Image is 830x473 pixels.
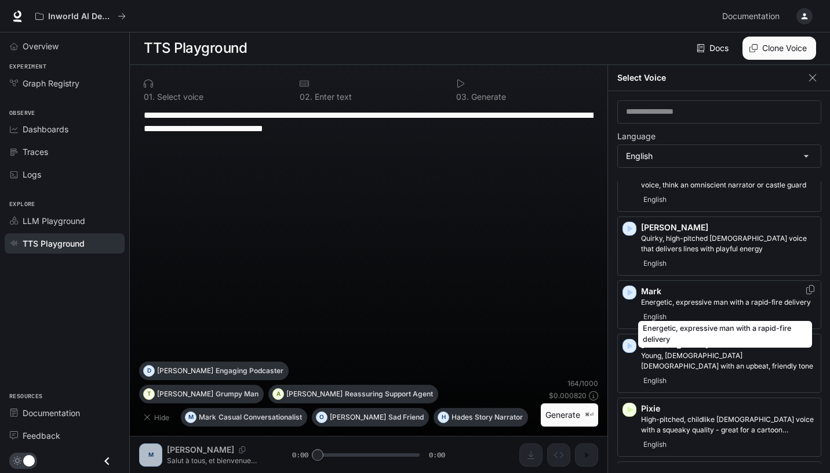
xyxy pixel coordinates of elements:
[638,321,812,348] div: Energetic, expressive man with a rapid-fire delivery
[475,414,523,421] p: Story Narrator
[23,77,79,89] span: Graph Registry
[718,5,788,28] a: Documentation
[641,222,816,233] p: [PERSON_NAME]
[23,407,80,419] span: Documentation
[5,119,125,139] a: Dashboards
[641,286,816,297] p: Mark
[5,403,125,423] a: Documentation
[144,362,154,380] div: D
[48,12,113,21] p: Inworld AI Demos
[641,233,816,254] p: Quirky, high-pitched female voice that delivers lines with playful energy
[617,132,656,140] p: Language
[742,37,816,60] button: Clone Voice
[94,449,120,473] button: Close drawer
[641,403,816,414] p: Pixie
[139,385,264,403] button: T[PERSON_NAME]Grumpy Man
[641,193,669,207] span: English
[5,211,125,231] a: LLM Playground
[23,454,35,467] span: Dark mode toggle
[694,37,733,60] a: Docs
[641,414,816,435] p: High-pitched, childlike female voice with a squeaky quality - great for a cartoon character
[199,414,216,421] p: Mark
[567,378,598,388] p: 164 / 1000
[641,257,669,270] span: English
[144,37,247,60] h1: TTS Playground
[469,93,506,101] p: Generate
[300,93,312,101] p: 0 2 .
[641,297,816,308] p: Energetic, expressive man with a rapid-fire delivery
[641,438,669,452] span: English
[5,73,125,93] a: Graph Registry
[23,168,41,180] span: Logs
[541,403,598,427] button: Generate⌘⏎
[23,123,68,135] span: Dashboards
[30,5,131,28] button: All workspaces
[804,285,816,294] button: Copy Voice ID
[23,146,48,158] span: Traces
[312,408,429,427] button: O[PERSON_NAME]Sad Friend
[157,391,213,398] p: [PERSON_NAME]
[5,142,125,162] a: Traces
[219,414,302,421] p: Casual Conversationalist
[216,367,283,374] p: Engaging Podcaster
[456,93,469,101] p: 0 3 .
[181,408,307,427] button: MMarkCasual Conversationalist
[144,385,154,403] div: T
[23,215,85,227] span: LLM Playground
[438,408,449,427] div: H
[286,391,343,398] p: [PERSON_NAME]
[434,408,528,427] button: HHadesStory Narrator
[23,429,60,442] span: Feedback
[268,385,438,403] button: A[PERSON_NAME]Reassuring Support Agent
[585,411,594,418] p: ⌘⏎
[312,93,352,101] p: Enter text
[157,367,213,374] p: [PERSON_NAME]
[722,9,780,24] span: Documentation
[641,374,669,388] span: English
[144,93,155,101] p: 0 1 .
[155,93,203,101] p: Select voice
[345,391,433,398] p: Reassuring Support Agent
[641,310,669,324] span: English
[185,408,196,427] div: M
[388,414,424,421] p: Sad Friend
[139,408,176,427] button: Hide
[618,145,821,167] div: English
[330,414,386,421] p: [PERSON_NAME]
[5,164,125,185] a: Logs
[139,362,289,380] button: D[PERSON_NAME]Engaging Podcaster
[5,36,125,56] a: Overview
[23,237,85,250] span: TTS Playground
[273,385,283,403] div: A
[5,425,125,446] a: Feedback
[23,40,59,52] span: Overview
[216,391,259,398] p: Grumpy Man
[5,233,125,254] a: TTS Playground
[316,408,327,427] div: O
[452,414,472,421] p: Hades
[641,351,816,371] p: Young, British female with an upbeat, friendly tone
[549,391,587,400] p: $ 0.000820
